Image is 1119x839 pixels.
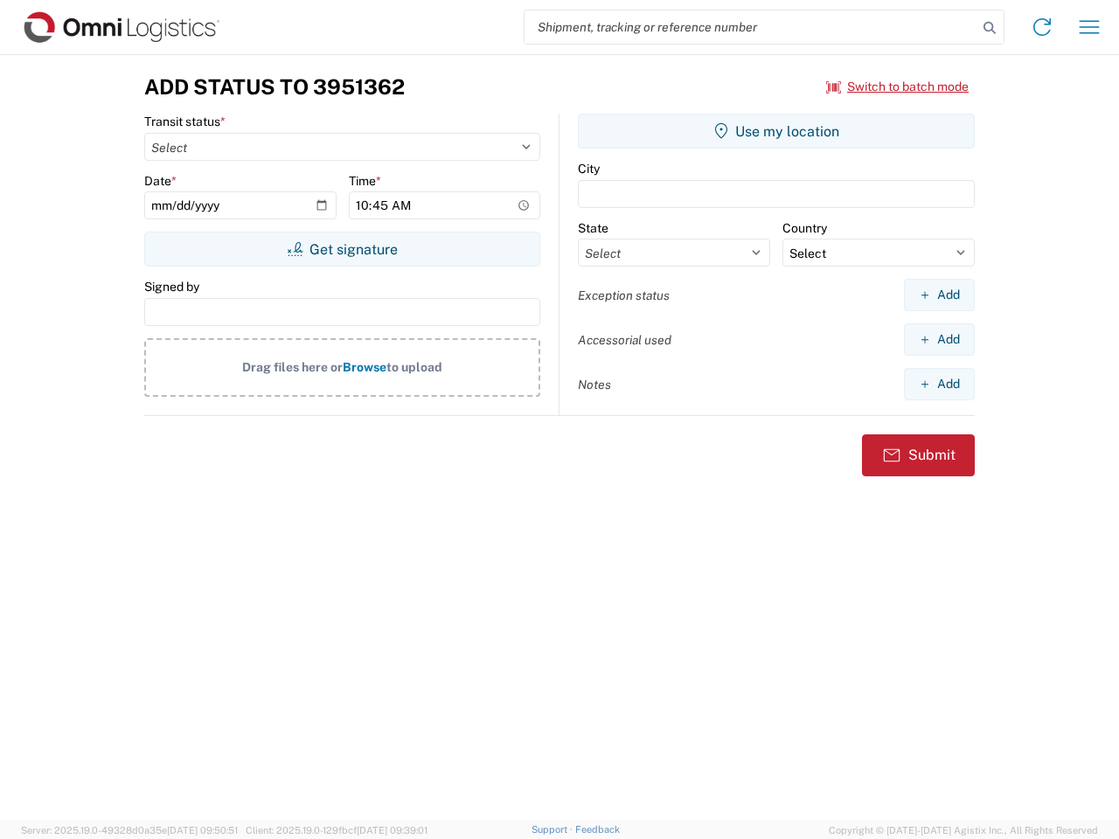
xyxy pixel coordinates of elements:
[578,161,600,177] label: City
[578,220,608,236] label: State
[782,220,827,236] label: Country
[862,434,975,476] button: Submit
[578,114,975,149] button: Use my location
[904,279,975,311] button: Add
[343,360,386,374] span: Browse
[904,368,975,400] button: Add
[532,824,575,835] a: Support
[144,74,405,100] h3: Add Status to 3951362
[242,360,343,374] span: Drag files here or
[144,114,226,129] label: Transit status
[21,825,238,836] span: Server: 2025.19.0-49328d0a35e
[829,822,1098,838] span: Copyright © [DATE]-[DATE] Agistix Inc., All Rights Reserved
[578,377,611,392] label: Notes
[578,288,670,303] label: Exception status
[246,825,427,836] span: Client: 2025.19.0-129fbcf
[349,173,381,189] label: Time
[575,824,620,835] a: Feedback
[826,73,969,101] button: Switch to batch mode
[144,279,199,295] label: Signed by
[357,825,427,836] span: [DATE] 09:39:01
[386,360,442,374] span: to upload
[144,232,540,267] button: Get signature
[525,10,977,44] input: Shipment, tracking or reference number
[904,323,975,356] button: Add
[144,173,177,189] label: Date
[167,825,238,836] span: [DATE] 09:50:51
[578,332,671,348] label: Accessorial used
